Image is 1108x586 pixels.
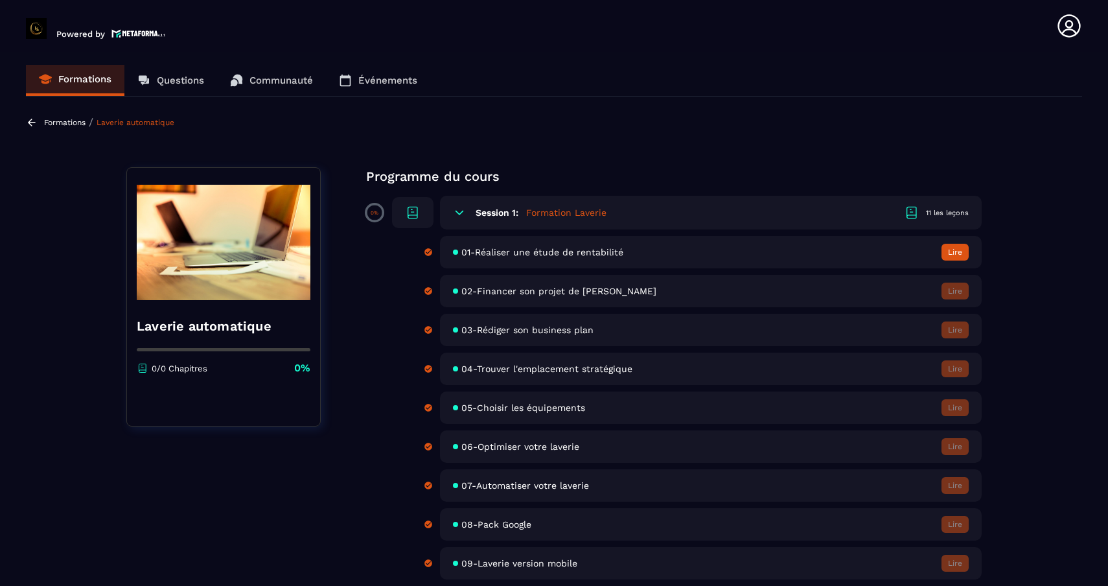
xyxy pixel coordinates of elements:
[941,322,969,338] button: Lire
[941,283,969,299] button: Lire
[152,364,207,373] p: 0/0 Chapitres
[56,29,105,39] p: Powered by
[926,208,969,218] div: 11 les leçons
[89,116,93,128] span: /
[461,364,632,374] span: 04-Trouver l'emplacement stratégique
[111,28,166,39] img: logo
[461,441,579,452] span: 06-Optimiser votre laverie
[366,167,982,185] p: Programme du cours
[371,210,378,216] p: 0%
[26,65,124,96] a: Formations
[294,361,310,375] p: 0%
[157,75,204,86] p: Questions
[26,18,47,39] img: logo-branding
[461,286,656,296] span: 02-Financer son projet de [PERSON_NAME]
[217,65,326,96] a: Communauté
[941,555,969,572] button: Lire
[526,206,606,219] h5: Formation Laverie
[44,118,86,127] a: Formations
[461,480,589,491] span: 07-Automatiser votre laverie
[941,516,969,533] button: Lire
[137,178,310,307] img: banner
[476,207,518,218] h6: Session 1:
[941,399,969,416] button: Lire
[58,73,111,85] p: Formations
[461,247,623,257] span: 01-Réaliser une étude de rentabilité
[461,403,585,413] span: 05-Choisir les équipements
[461,519,531,530] span: 08-Pack Google
[249,75,313,86] p: Communauté
[97,118,174,127] a: Laverie automatique
[941,360,969,377] button: Lire
[941,244,969,261] button: Lire
[461,558,577,568] span: 09-Laverie version mobile
[941,438,969,455] button: Lire
[124,65,217,96] a: Questions
[137,317,310,335] h4: Laverie automatique
[326,65,430,96] a: Événements
[461,325,594,335] span: 03-Rédiger son business plan
[358,75,417,86] p: Événements
[941,477,969,494] button: Lire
